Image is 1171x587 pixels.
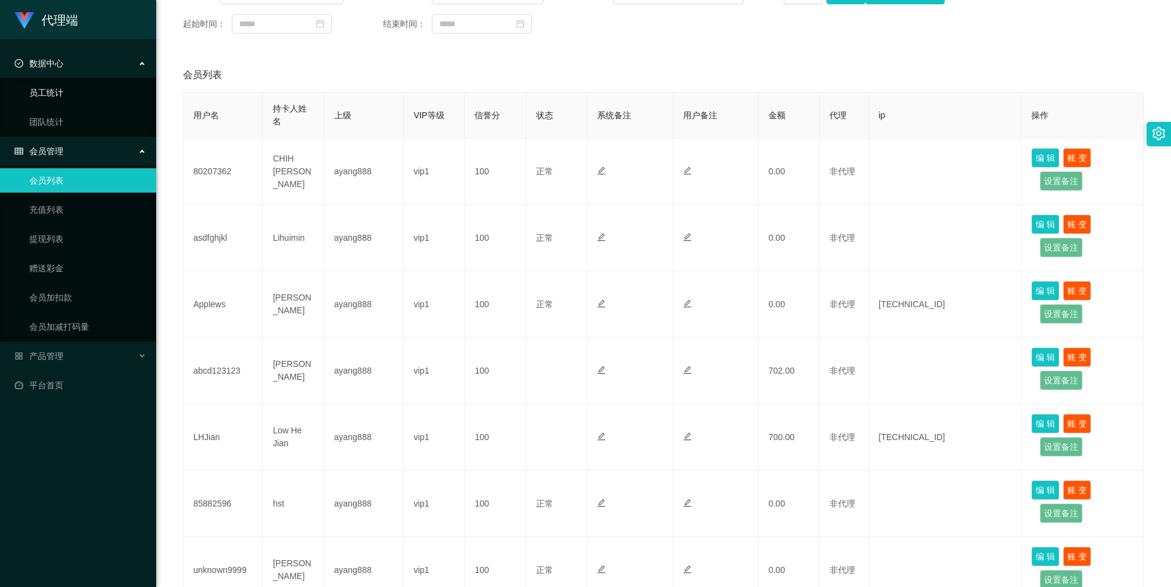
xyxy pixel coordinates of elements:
i: 图标: edit [683,366,692,374]
button: 账 变 [1063,215,1091,234]
button: 设置备注 [1040,503,1083,523]
span: 非代理 [829,299,855,309]
button: 编 辑 [1031,480,1059,500]
td: 80207362 [184,138,263,205]
button: 编 辑 [1031,547,1059,566]
i: 图标: edit [597,499,606,507]
a: 图标: dashboard平台首页 [15,373,146,397]
i: 图标: table [15,147,23,155]
span: 会员列表 [183,68,222,82]
td: LHJian [184,404,263,471]
td: 0.00 [759,471,820,537]
i: 图标: edit [683,299,692,308]
span: 非代理 [829,233,855,243]
td: Lihuimin [263,205,324,271]
i: 图标: edit [683,233,692,241]
span: 正常 [536,565,553,575]
td: [TECHNICAL_ID] [869,404,1022,471]
td: 100 [465,205,526,271]
button: 账 变 [1063,281,1091,301]
td: ayang888 [324,271,404,338]
td: 100 [465,138,526,205]
button: 账 变 [1063,547,1091,566]
td: 85882596 [184,471,263,537]
span: 非代理 [829,499,855,508]
i: 图标: calendar [516,20,525,28]
i: 图标: check-circle-o [15,59,23,68]
td: vip1 [404,404,465,471]
span: 金额 [768,110,786,120]
span: 状态 [536,110,553,120]
td: Low He Jian [263,404,324,471]
span: 正常 [536,233,553,243]
span: 用户备注 [683,110,717,120]
a: 充值列表 [29,197,146,222]
h1: 代理端 [41,1,78,40]
span: 正常 [536,166,553,176]
i: 图标: edit [597,366,606,374]
td: vip1 [404,471,465,537]
i: 图标: setting [1152,127,1166,140]
td: 100 [465,271,526,338]
td: ayang888 [324,471,404,537]
a: 提现列表 [29,227,146,251]
a: 代理端 [15,15,78,24]
td: asdfghjkl [184,205,263,271]
td: ayang888 [324,138,404,205]
button: 编 辑 [1031,215,1059,234]
i: 图标: edit [597,166,606,175]
button: 编 辑 [1031,148,1059,168]
td: abcd123123 [184,338,263,404]
span: 系统备注 [597,110,631,120]
img: logo.9652507e.png [15,12,34,29]
span: 持卡人姓名 [273,104,307,126]
span: 用户名 [193,110,219,120]
td: vip1 [404,338,465,404]
a: 员工统计 [29,80,146,105]
span: 操作 [1031,110,1048,120]
span: 上级 [334,110,351,120]
td: Applews [184,271,263,338]
button: 账 变 [1063,480,1091,500]
span: 结束时间： [383,18,432,30]
span: 起始时间： [183,18,232,30]
button: 设置备注 [1040,437,1083,457]
span: 会员管理 [15,146,63,156]
span: ip [879,110,886,120]
button: 设置备注 [1040,304,1083,324]
td: 100 [465,404,526,471]
i: 图标: edit [683,565,692,574]
td: 700.00 [759,404,820,471]
button: 设置备注 [1040,171,1083,191]
span: 正常 [536,299,553,309]
td: vip1 [404,271,465,338]
td: 0.00 [759,205,820,271]
button: 账 变 [1063,414,1091,433]
td: [PERSON_NAME] [263,271,324,338]
span: 非代理 [829,166,855,176]
span: 正常 [536,499,553,508]
a: 会员加减打码量 [29,315,146,339]
a: 会员列表 [29,168,146,193]
span: 数据中心 [15,59,63,68]
button: 编 辑 [1031,281,1059,301]
i: 图标: edit [597,432,606,441]
span: 代理 [829,110,847,120]
i: 图标: edit [683,432,692,441]
td: ayang888 [324,338,404,404]
td: 0.00 [759,138,820,205]
td: [TECHNICAL_ID] [869,271,1022,338]
td: vip1 [404,205,465,271]
span: 非代理 [829,432,855,442]
i: 图标: calendar [316,20,324,28]
td: 702.00 [759,338,820,404]
span: 非代理 [829,366,855,375]
i: 图标: edit [597,565,606,574]
i: 图标: appstore-o [15,352,23,360]
button: 编 辑 [1031,347,1059,367]
button: 编 辑 [1031,414,1059,433]
button: 账 变 [1063,148,1091,168]
a: 会员加扣款 [29,285,146,310]
button: 设置备注 [1040,371,1083,390]
td: ayang888 [324,404,404,471]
